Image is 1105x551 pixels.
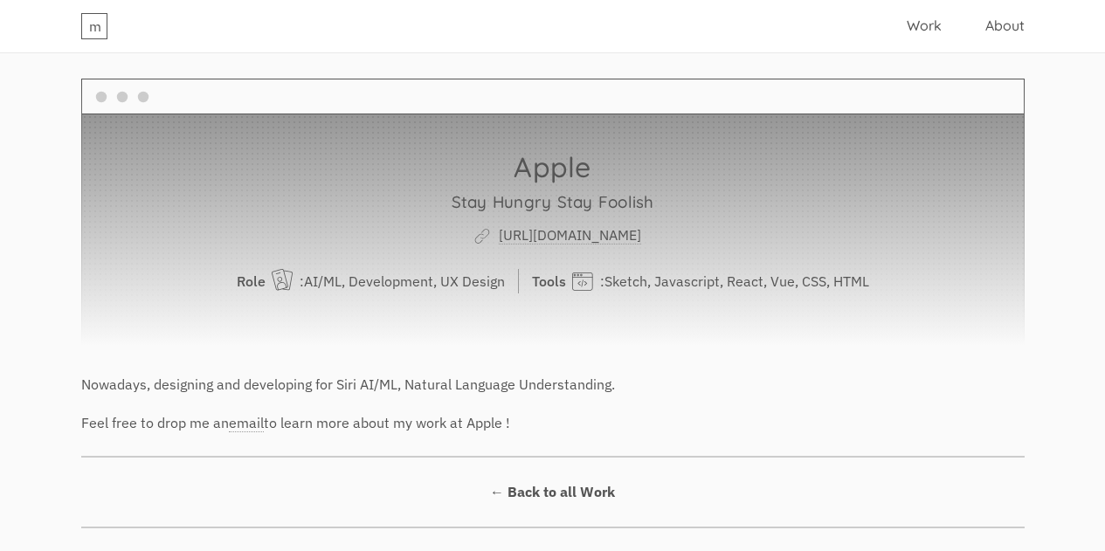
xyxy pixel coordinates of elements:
a: m [81,13,107,39]
p: : AI/ML, Development, UX Design [237,269,519,293]
span: Tools [532,272,566,290]
a: ← Back to all Work [490,479,615,505]
a: About [985,17,1025,34]
p: Nowadays, designing and developing for Siri AI/ML, Natural Language Understanding. [81,372,1025,396]
a: Work [907,17,942,34]
p: : Sketch, Javascript, React, Vue, CSS, HTML [532,269,869,293]
a: email [229,414,264,432]
a: [URL][DOMAIN_NAME] [499,226,641,245]
h3: Stay Hungry Stay Foolish [91,189,1015,214]
p: Feel free to drop me an to learn more about my work at Apple ! [81,410,1025,435]
h1: Apple [91,155,1015,179]
span: Role [237,272,266,290]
